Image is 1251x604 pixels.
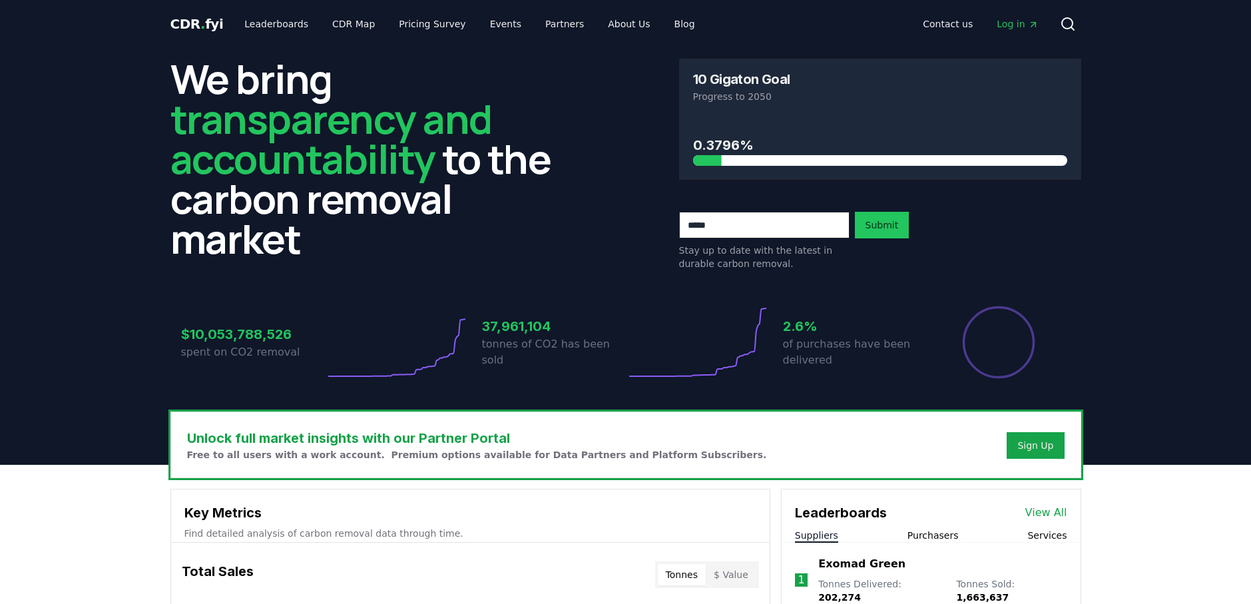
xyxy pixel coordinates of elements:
p: Tonnes Sold : [956,577,1067,604]
a: View All [1025,505,1067,521]
button: Sign Up [1007,432,1064,459]
h3: 2.6% [783,316,927,336]
button: Purchasers [907,529,959,542]
a: About Us [597,12,660,36]
h3: 37,961,104 [482,316,626,336]
a: Events [479,12,532,36]
span: 202,274 [818,592,861,603]
p: Find detailed analysis of carbon removal data through time. [184,527,756,540]
a: Log in [986,12,1049,36]
span: Log in [997,17,1038,31]
span: transparency and accountability [170,91,492,186]
a: Partners [535,12,595,36]
a: Leaderboards [234,12,319,36]
p: Stay up to date with the latest in durable carbon removal. [679,244,850,270]
nav: Main [234,12,705,36]
a: Exomad Green [818,556,905,572]
h3: $10,053,788,526 [181,324,325,344]
a: Sign Up [1017,439,1053,452]
h3: 0.3796% [693,135,1067,155]
p: of purchases have been delivered [783,336,927,368]
h3: Unlock full market insights with our Partner Portal [187,428,767,448]
h3: Key Metrics [184,503,756,523]
button: Tonnes [658,564,706,585]
p: spent on CO2 removal [181,344,325,360]
a: Pricing Survey [388,12,476,36]
h3: 10 Gigaton Goal [693,73,790,86]
h3: Leaderboards [795,503,887,523]
p: Progress to 2050 [693,90,1067,103]
button: Suppliers [795,529,838,542]
a: CDR Map [322,12,385,36]
button: $ Value [706,564,756,585]
p: Free to all users with a work account. Premium options available for Data Partners and Platform S... [187,448,767,461]
div: Percentage of sales delivered [961,305,1036,380]
p: 1 [798,572,804,588]
button: Submit [855,212,909,238]
span: CDR fyi [170,16,224,32]
span: 1,663,637 [956,592,1009,603]
h3: Total Sales [182,561,254,588]
a: CDR.fyi [170,15,224,33]
p: tonnes of CO2 has been sold [482,336,626,368]
span: . [200,16,205,32]
button: Services [1027,529,1067,542]
a: Blog [664,12,706,36]
p: Tonnes Delivered : [818,577,943,604]
h2: We bring to the carbon removal market [170,59,573,258]
nav: Main [912,12,1049,36]
a: Contact us [912,12,983,36]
